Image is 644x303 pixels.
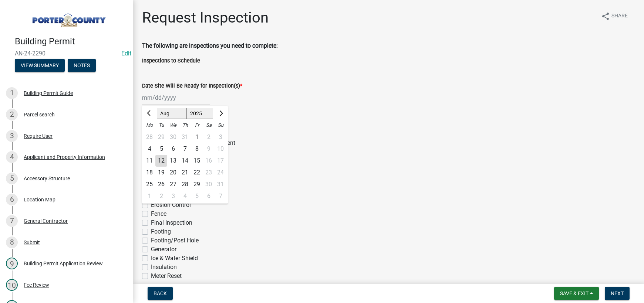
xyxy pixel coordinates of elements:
[179,167,191,178] div: Thursday, August 21, 2025
[6,236,18,248] div: 8
[15,8,121,28] img: Porter County, Indiana
[191,178,203,190] div: Friday, August 29, 2025
[179,155,191,167] div: Thursday, August 14, 2025
[151,201,191,210] label: Erosion Control
[6,173,18,184] div: 5
[68,59,96,72] button: Notes
[68,63,96,69] wm-modal-confirm: Notes
[155,131,167,143] div: Tuesday, July 29, 2025
[179,155,191,167] div: 14
[167,155,179,167] div: Wednesday, August 13, 2025
[6,87,18,99] div: 1
[144,190,155,202] div: Monday, September 1, 2025
[191,143,203,155] div: Friday, August 8, 2025
[155,155,167,167] div: Tuesday, August 12, 2025
[144,167,155,178] div: Monday, August 18, 2025
[24,91,73,96] div: Building Permit Guide
[142,90,210,105] input: mm/dd/yyyy
[187,108,213,119] select: Select year
[151,236,199,245] label: Footing/Post Hole
[24,112,55,117] div: Parcel search
[6,258,18,269] div: 9
[155,119,167,131] div: Tu
[560,290,589,296] span: Save & Exit
[151,254,198,263] label: Ice & Water Shield
[155,155,167,167] div: 12
[191,131,203,143] div: 1
[191,167,203,178] div: 22
[144,190,155,202] div: 1
[24,133,53,139] div: Require User
[121,50,131,57] a: Edit
[24,154,105,160] div: Applicant and Property Information
[605,287,630,300] button: Next
[611,12,628,21] span: Share
[167,190,179,202] div: Wednesday, September 3, 2025
[191,155,203,167] div: Friday, August 15, 2025
[167,119,179,131] div: We
[157,108,187,119] select: Select month
[155,167,167,178] div: 19
[15,59,65,72] button: View Summary
[167,143,179,155] div: 6
[167,178,179,190] div: 27
[155,190,167,202] div: Tuesday, September 2, 2025
[151,245,176,254] label: Generator
[155,143,167,155] div: Tuesday, August 5, 2025
[6,130,18,142] div: 3
[167,178,179,190] div: Wednesday, August 27, 2025
[167,143,179,155] div: Wednesday, August 6, 2025
[144,131,155,143] div: 28
[145,108,154,119] button: Previous month
[179,190,191,202] div: 4
[144,167,155,178] div: 18
[179,131,191,143] div: 31
[155,143,167,155] div: 5
[144,143,155,155] div: Monday, August 4, 2025
[179,131,191,143] div: Thursday, July 31, 2025
[142,9,269,27] h1: Request Inspection
[6,109,18,120] div: 2
[24,261,103,266] div: Building Permit Application Review
[167,167,179,178] div: Wednesday, August 20, 2025
[15,50,118,57] span: AN-24-2290
[179,119,191,131] div: Th
[6,151,18,163] div: 4
[155,167,167,178] div: Tuesday, August 19, 2025
[144,155,155,167] div: Monday, August 11, 2025
[24,282,49,287] div: Fee Review
[142,58,200,64] label: Inspections to Schedule
[179,143,191,155] div: Thursday, August 7, 2025
[167,167,179,178] div: 20
[595,9,634,23] button: shareShare
[179,167,191,178] div: 21
[144,178,155,190] div: Monday, August 25, 2025
[155,190,167,202] div: 2
[142,42,278,49] strong: The following are inspections you need to complete:
[24,176,70,181] div: Accessory Structure
[191,190,203,202] div: Friday, September 5, 2025
[167,155,179,167] div: 13
[155,131,167,143] div: 29
[15,36,127,47] h4: Building Permit
[154,290,167,296] span: Back
[203,119,215,131] div: Sa
[155,178,167,190] div: Tuesday, August 26, 2025
[191,155,203,167] div: 15
[15,63,65,69] wm-modal-confirm: Summary
[121,50,131,57] wm-modal-confirm: Edit Application Number
[144,178,155,190] div: 25
[144,131,155,143] div: Monday, July 28, 2025
[554,287,599,300] button: Save & Exit
[151,210,166,218] label: Fence
[151,227,171,236] label: Footing
[191,131,203,143] div: Friday, August 1, 2025
[179,190,191,202] div: Thursday, September 4, 2025
[6,279,18,291] div: 10
[144,143,155,155] div: 4
[155,178,167,190] div: 26
[151,280,224,289] label: Pad or Pier Inst / Tie-Downs
[191,143,203,155] div: 8
[148,287,173,300] button: Back
[167,190,179,202] div: 3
